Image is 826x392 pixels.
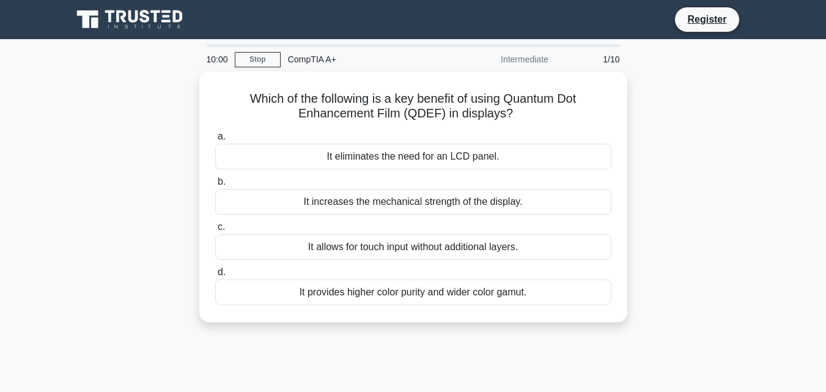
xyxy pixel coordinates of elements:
div: It provides higher color purity and wider color gamut. [215,279,611,305]
span: c. [218,221,225,232]
span: a. [218,131,226,141]
div: 1/10 [556,47,627,72]
div: Intermediate [449,47,556,72]
span: d. [218,267,226,277]
div: It increases the mechanical strength of the display. [215,189,611,215]
div: CompTIA A+ [281,47,449,72]
div: 10:00 [199,47,235,72]
span: b. [218,176,226,187]
h5: Which of the following is a key benefit of using Quantum Dot Enhancement Film (QDEF) in displays? [214,91,613,122]
a: Register [680,12,734,27]
div: It allows for touch input without additional layers. [215,234,611,260]
div: It eliminates the need for an LCD panel. [215,144,611,169]
a: Stop [235,52,281,67]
